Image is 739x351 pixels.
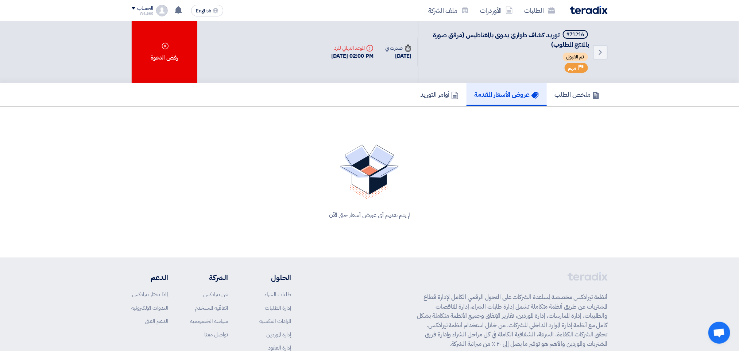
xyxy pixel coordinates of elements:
a: ملخص الطلب [547,83,608,106]
a: اتفاقية المستخدم [195,304,228,312]
a: تواصل معنا [204,331,228,339]
img: Teradix logo [570,6,608,14]
a: لماذا تختار تيرادكس [132,290,169,298]
span: تم القبول [563,53,588,61]
img: profile_test.png [156,5,168,16]
div: لم يتم تقديم أي عروض أسعار حتى الآن [140,211,599,220]
div: #71216 [566,32,584,37]
p: أنظمة تيرادكس مخصصة لمساعدة الشركات على التحول الرقمي الكامل لإدارة قطاع المشتريات عن طريق أنظمة ... [417,293,608,348]
a: إدارة الطلبات [265,304,291,312]
a: إدارة الموردين [266,331,291,339]
span: توريد كشاف طوارئ يدوى بالمغناطيس (مرفق صورة بالمنتج المطلوب) [433,30,589,49]
a: طلبات الشراء [264,290,291,298]
div: [DATE] 02:00 PM [332,52,374,60]
img: No Quotations Found! [340,145,399,199]
a: الدعم الفني [145,317,169,325]
div: رفض الدعوة [132,21,197,83]
h5: عروض الأسعار المقدمة [475,90,539,99]
li: الدعم [132,272,169,283]
h5: أوامر التوريد [421,90,459,99]
div: Waleed [132,11,153,15]
span: English [196,8,211,14]
div: [DATE] [385,52,411,60]
a: عن تيرادكس [203,290,228,298]
a: سياسة الخصوصية [190,317,228,325]
button: English [191,5,223,16]
div: صدرت في [385,44,411,52]
a: الطلبات [519,2,561,19]
li: الشركة [190,272,228,283]
h5: توريد كشاف طوارئ يدوى بالمغناطيس (مرفق صورة بالمنتج المطلوب) [427,30,589,49]
a: Open chat [708,322,730,344]
h5: ملخص الطلب [555,90,600,99]
span: مهم [568,65,577,72]
li: الحلول [250,272,291,283]
a: عروض الأسعار المقدمة [467,83,547,106]
a: الأوردرات [475,2,519,19]
div: الحساب [138,5,153,12]
a: الندوات الإلكترونية [132,304,169,312]
div: الموعد النهائي للرد [332,44,374,52]
a: أوامر التوريد [413,83,467,106]
a: ملف الشركة [423,2,475,19]
a: المزادات العكسية [259,317,291,325]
